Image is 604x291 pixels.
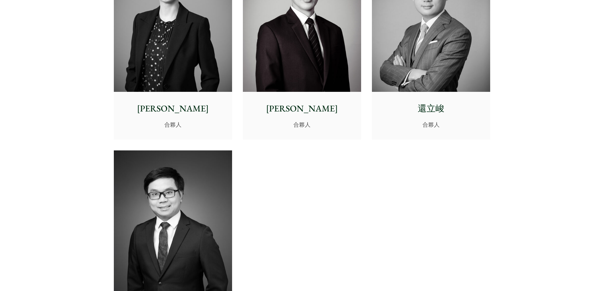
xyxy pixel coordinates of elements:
p: [PERSON_NAME] [248,102,356,115]
p: 合夥人 [119,120,227,129]
p: [PERSON_NAME] [119,102,227,115]
p: 還立峻 [377,102,485,115]
p: 合夥人 [248,120,356,129]
p: 合夥人 [377,120,485,129]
